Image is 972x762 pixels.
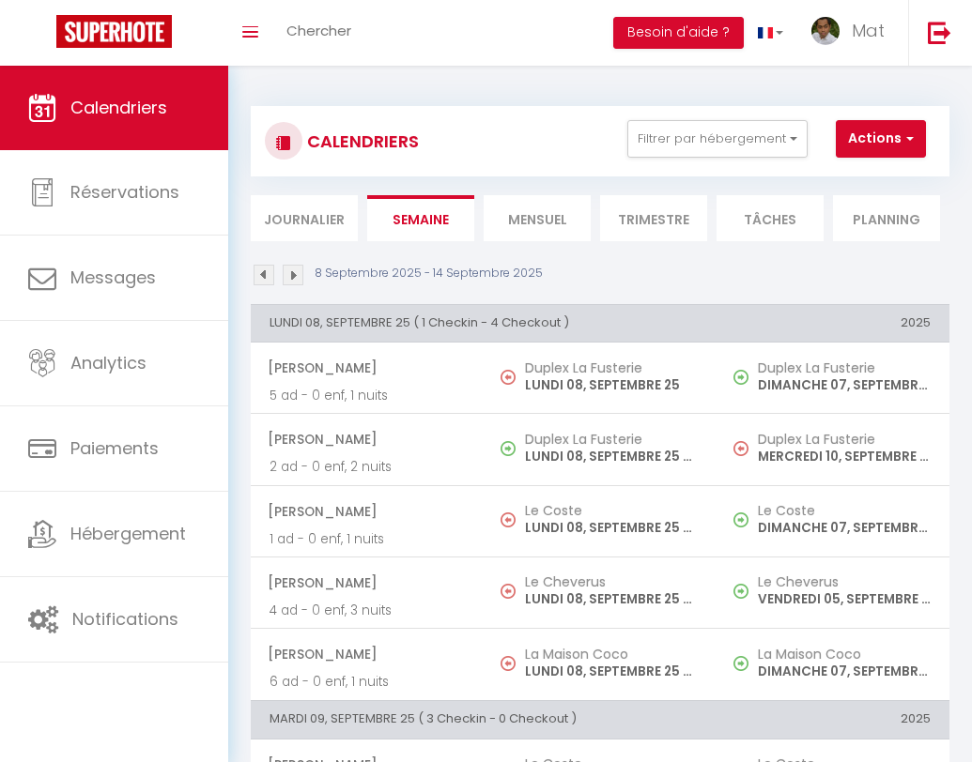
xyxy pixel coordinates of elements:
[268,494,465,529] span: [PERSON_NAME]
[758,360,931,375] h5: Duplex La Fusterie
[501,512,516,527] img: NO IMAGE
[758,574,931,589] h5: Le Cheverus
[270,386,465,405] p: 5 ad - 0 enf, 1 nuits
[525,375,698,395] p: LUNDI 08, SEPTEMBRE 25
[758,432,931,447] h5: Duplex La Fusterie
[484,195,591,241] li: Mensuel
[758,589,931,609] p: VENDREDI 05, SEPTEMBRE 25 - 17:00
[525,518,698,538] p: LUNDI 08, SEPTEMBRE 25 - 10:00
[758,503,931,518] h5: Le Coste
[72,607,178,631] span: Notifications
[627,120,808,158] button: Filtrer par hébergement
[270,529,465,549] p: 1 ad - 0 enf, 1 nuits
[811,17,840,45] img: ...
[600,195,707,241] li: Trimestre
[525,503,698,518] h5: Le Coste
[268,421,465,457] span: [PERSON_NAME]
[733,441,748,456] img: NO IMAGE
[525,647,698,662] h5: La Maison Coco
[613,17,744,49] button: Besoin d'aide ?
[270,672,465,692] p: 6 ad - 0 enf, 1 nuits
[270,457,465,477] p: 2 ad - 0 enf, 2 nuits
[758,375,931,395] p: DIMANCHE 07, SEPTEMBRE 25
[286,21,351,40] span: Chercher
[758,647,931,662] h5: La Maison Coco
[717,701,949,739] th: 2025
[501,584,516,599] img: NO IMAGE
[302,120,419,162] h3: CALENDRIERS
[717,304,949,342] th: 2025
[70,351,147,374] span: Analytics
[70,96,167,119] span: Calendriers
[270,601,465,620] p: 4 ad - 0 enf, 3 nuits
[525,432,698,447] h5: Duplex La Fusterie
[70,266,156,289] span: Messages
[251,304,717,342] th: LUNDI 08, SEPTEMBRE 25 ( 1 Checkin - 4 Checkout )
[268,350,465,386] span: [PERSON_NAME]
[733,512,748,527] img: NO IMAGE
[15,8,71,64] button: Ouvrir le widget de chat LiveChat
[525,574,698,589] h5: Le Cheverus
[758,447,931,466] p: MERCREDI 10, SEPTEMBRE 25 - 09:00
[733,656,748,671] img: NO IMAGE
[758,662,931,681] p: DIMANCHE 07, SEPTEMBRE 25 - 17:00
[525,589,698,609] p: LUNDI 08, SEPTEMBRE 25 - 10:00
[525,447,698,466] p: LUNDI 08, SEPTEMBRE 25 - 17:00
[733,370,748,385] img: NO IMAGE
[733,584,748,599] img: NO IMAGE
[315,265,543,282] p: 8 Septembre 2025 - 14 Septembre 2025
[501,370,516,385] img: NO IMAGE
[70,522,186,545] span: Hébergement
[268,636,465,672] span: [PERSON_NAME]
[717,195,824,241] li: Tâches
[56,15,172,48] img: Super Booking
[928,21,951,44] img: logout
[525,662,698,681] p: LUNDI 08, SEPTEMBRE 25 - 10:00
[251,701,717,739] th: MARDI 09, SEPTEMBRE 25 ( 3 Checkin - 0 Checkout )
[251,195,358,241] li: Journalier
[833,195,940,241] li: Planning
[70,436,159,460] span: Paiements
[525,360,698,375] h5: Duplex La Fusterie
[70,180,179,204] span: Réservations
[367,195,474,241] li: Semaine
[758,518,931,538] p: DIMANCHE 07, SEPTEMBRE 25 - 19:00
[836,120,926,158] button: Actions
[852,19,885,42] span: Mat
[268,565,465,601] span: [PERSON_NAME]
[501,656,516,671] img: NO IMAGE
